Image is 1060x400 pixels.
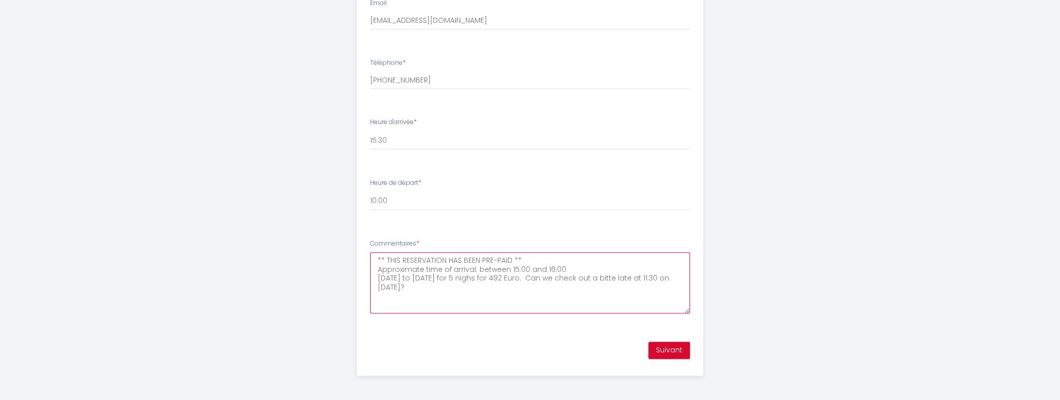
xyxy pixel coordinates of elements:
button: Suivant [648,342,690,359]
label: Heure d'arrivée [370,117,417,127]
label: Commentaires [370,239,419,249]
label: Téléphone [370,58,406,68]
label: Heure de départ [370,178,421,188]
